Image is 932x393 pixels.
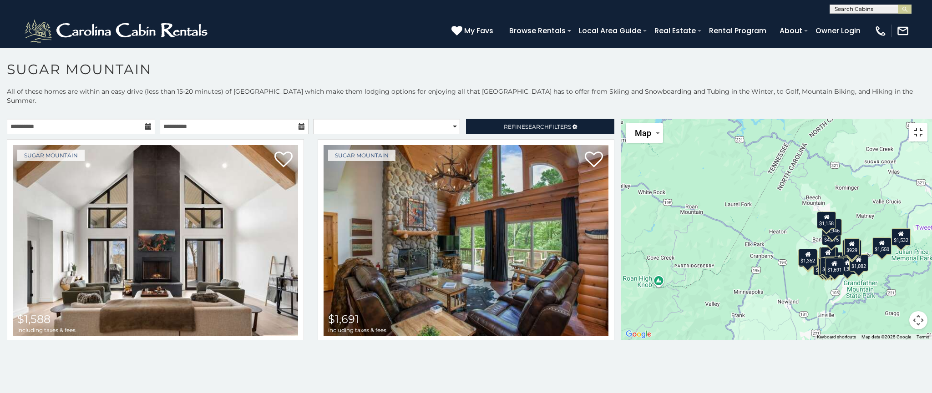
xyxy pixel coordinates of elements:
[324,145,609,336] a: Grouse Moor Lodge $1,691 including taxes & fees
[818,258,834,275] div: $943
[819,247,838,264] div: $1,299
[626,123,663,143] button: Change map style
[17,312,51,326] span: $1,588
[897,25,909,37] img: mail-regular-white.png
[823,218,842,236] div: $1,946
[324,145,609,336] img: Grouse Moor Lodge
[909,123,927,141] button: Toggle fullscreen view
[824,256,843,273] div: $1,854
[17,150,85,161] a: Sugar Mountain
[623,328,653,340] a: Open this area in Google Maps (opens a new window)
[909,311,927,329] button: Map camera controls
[842,240,861,257] div: $1,451
[917,334,929,339] a: Terms (opens in new tab)
[504,123,571,130] span: Refine Filters
[820,257,835,275] div: $997
[704,23,771,39] a: Rental Program
[623,328,653,340] img: Google
[274,151,293,170] a: Add to favorites
[466,119,614,134] a: RefineSearchFilters
[525,123,549,130] span: Search
[574,23,646,39] a: Local Area Guide
[822,258,841,276] div: $2,729
[891,228,911,245] div: $1,532
[872,237,891,255] div: $1,550
[650,23,700,39] a: Real Estate
[799,250,818,267] div: $1,440
[861,334,911,339] span: Map data ©2025 Google
[13,145,298,336] img: The Bear At Sugar Mountain
[844,238,860,256] div: $929
[17,327,76,333] span: including taxes & fees
[775,23,807,39] a: About
[464,25,493,36] span: My Favs
[585,151,603,170] a: Add to favorites
[825,258,844,275] div: $1,691
[849,254,868,271] div: $1,082
[23,17,212,45] img: White-1-2.png
[13,145,298,336] a: The Bear At Sugar Mountain $1,588 including taxes & fees
[451,25,496,37] a: My Favs
[798,248,817,266] div: $1,352
[811,23,865,39] a: Owner Login
[328,150,395,161] a: Sugar Mountain
[874,25,887,37] img: phone-regular-white.png
[821,247,836,264] div: $974
[328,312,359,326] span: $1,691
[328,327,386,333] span: including taxes & fees
[505,23,570,39] a: Browse Rentals
[817,211,836,228] div: $1,158
[838,257,857,274] div: $1,377
[635,128,651,138] span: Map
[817,334,856,340] button: Keyboard shortcuts
[822,228,841,245] div: $4,075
